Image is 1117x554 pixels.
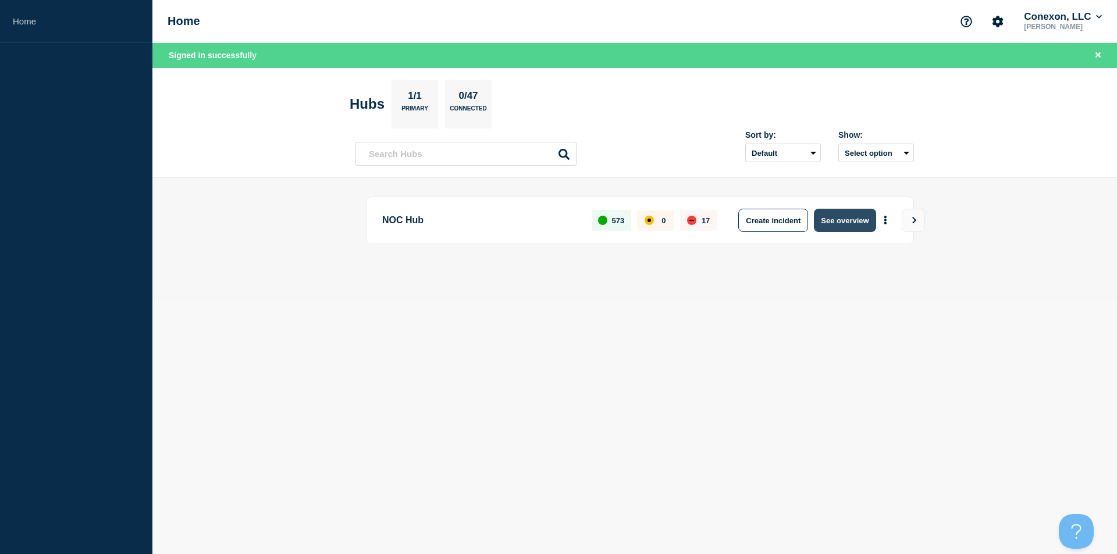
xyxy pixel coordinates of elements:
h1: Home [168,15,200,28]
button: See overview [814,209,876,232]
button: Create incident [738,209,808,232]
p: Connected [450,105,486,117]
button: Select option [838,144,914,162]
h2: Hubs [350,96,385,112]
p: 573 [612,216,625,225]
span: Signed in successfully [169,51,257,60]
div: Show: [838,130,914,140]
button: View [902,209,925,232]
div: down [687,216,696,225]
div: Sort by: [745,130,821,140]
p: 0/47 [454,90,482,105]
input: Search Hubs [355,142,577,166]
select: Sort by [745,144,821,162]
p: 0 [661,216,666,225]
p: Primary [401,105,428,117]
p: [PERSON_NAME] [1022,23,1104,31]
p: 17 [702,216,710,225]
p: NOC Hub [382,209,578,232]
button: Close banner [1091,49,1105,62]
div: up [598,216,607,225]
button: More actions [878,210,893,231]
button: Conexon, LLC [1022,11,1104,23]
div: affected [645,216,654,225]
iframe: Help Scout Beacon - Open [1059,514,1094,549]
button: Support [954,9,979,34]
p: 1/1 [404,90,426,105]
button: Account settings [986,9,1010,34]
